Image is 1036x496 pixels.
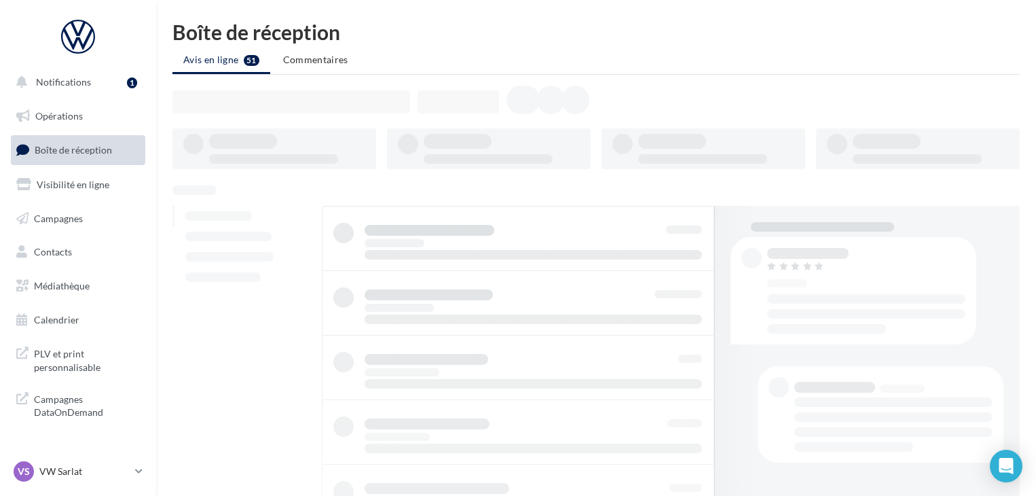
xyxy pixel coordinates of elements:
[127,77,137,88] div: 1
[34,212,83,224] span: Campagnes
[36,76,91,88] span: Notifications
[8,102,148,130] a: Opérations
[8,339,148,379] a: PLV et print personnalisable
[8,385,148,425] a: Campagnes DataOnDemand
[34,390,140,419] span: Campagnes DataOnDemand
[18,465,30,478] span: VS
[34,344,140,374] span: PLV et print personnalisable
[8,68,143,96] button: Notifications 1
[8,205,148,233] a: Campagnes
[8,306,148,334] a: Calendrier
[8,272,148,300] a: Médiathèque
[34,314,79,325] span: Calendrier
[8,171,148,199] a: Visibilité en ligne
[8,238,148,266] a: Contacts
[11,459,145,484] a: VS VW Sarlat
[37,179,109,190] span: Visibilité en ligne
[172,22,1020,42] div: Boîte de réception
[990,450,1022,482] div: Open Intercom Messenger
[35,110,83,122] span: Opérations
[34,246,72,258] span: Contacts
[35,144,112,156] span: Boîte de réception
[283,54,348,65] span: Commentaires
[34,280,90,291] span: Médiathèque
[39,465,130,478] p: VW Sarlat
[8,135,148,164] a: Boîte de réception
